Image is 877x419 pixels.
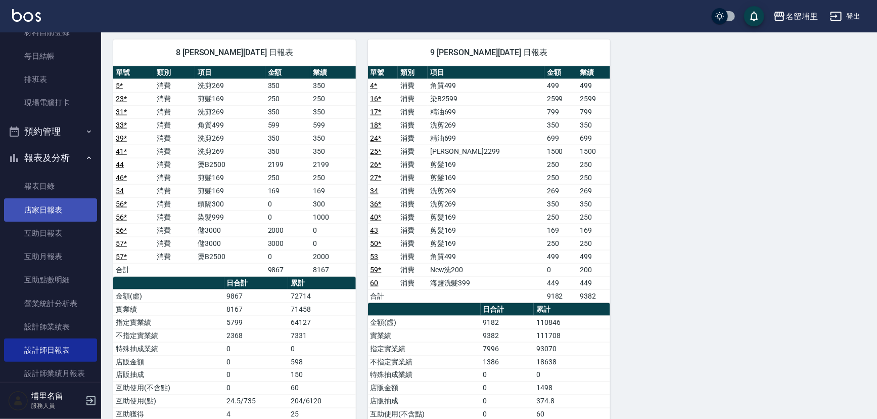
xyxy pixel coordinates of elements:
[265,132,310,145] td: 350
[224,277,288,290] th: 日合計
[4,45,97,68] a: 每日結帳
[154,105,195,118] td: 消費
[368,316,481,329] td: 金額(虛)
[31,401,82,410] p: 服務人員
[8,391,28,411] img: Person
[544,105,577,118] td: 799
[428,197,544,211] td: 洗剪269
[368,395,481,408] td: 店販抽成
[310,158,356,171] td: 2199
[113,66,356,277] table: a dense table
[428,118,544,132] td: 洗剪269
[534,303,610,316] th: 累計
[154,184,195,197] td: 消費
[481,316,534,329] td: 9182
[544,79,577,92] td: 499
[310,132,356,145] td: 350
[265,184,310,197] td: 169
[288,277,356,290] th: 累計
[398,92,428,105] td: 消費
[428,79,544,92] td: 角質499
[577,66,610,79] th: 業績
[544,92,577,105] td: 2599
[544,132,577,145] td: 699
[368,342,481,355] td: 指定實業績
[368,368,481,382] td: 特殊抽成業績
[154,66,195,79] th: 類別
[195,211,265,224] td: 染髮999
[398,250,428,263] td: 消費
[428,132,544,145] td: 精油699
[195,132,265,145] td: 洗剪269
[195,66,265,79] th: 項目
[310,237,356,250] td: 0
[4,198,97,222] a: 店家日報表
[428,224,544,237] td: 剪髮169
[195,92,265,105] td: 剪髮169
[577,145,610,158] td: 1500
[398,211,428,224] td: 消費
[544,263,577,276] td: 0
[288,303,356,316] td: 71458
[113,329,224,342] td: 不指定實業績
[265,197,310,211] td: 0
[481,355,534,368] td: 1386
[428,145,544,158] td: [PERSON_NAME]2299
[288,382,356,395] td: 60
[310,79,356,92] td: 350
[288,289,356,303] td: 72714
[826,7,865,26] button: 登出
[371,187,379,195] a: 34
[265,105,310,118] td: 350
[195,224,265,237] td: 儲3000
[4,222,97,245] a: 互助日報表
[481,329,534,342] td: 9382
[224,355,288,368] td: 0
[428,171,544,184] td: 剪髮169
[4,315,97,339] a: 設計師業績表
[544,145,577,158] td: 1500
[310,224,356,237] td: 0
[577,132,610,145] td: 699
[113,289,224,303] td: 金額(虛)
[577,118,610,132] td: 350
[154,132,195,145] td: 消費
[428,237,544,250] td: 剪髮169
[4,362,97,385] a: 設計師業績月報表
[481,303,534,316] th: 日合計
[428,105,544,118] td: 精油699
[265,211,310,224] td: 0
[544,158,577,171] td: 250
[310,66,356,79] th: 業績
[4,292,97,315] a: 營業統計分析表
[310,145,356,158] td: 350
[398,105,428,118] td: 消費
[398,145,428,158] td: 消費
[310,105,356,118] td: 350
[265,171,310,184] td: 250
[534,382,610,395] td: 1498
[4,245,97,268] a: 互助月報表
[113,316,224,329] td: 指定實業績
[481,342,534,355] td: 7996
[224,382,288,395] td: 0
[428,66,544,79] th: 項目
[577,289,610,303] td: 9382
[113,303,224,316] td: 實業績
[31,391,82,401] h5: 埔里名留
[428,158,544,171] td: 剪髮169
[481,395,534,408] td: 0
[398,197,428,211] td: 消費
[544,184,577,197] td: 269
[398,158,428,171] td: 消費
[544,289,577,303] td: 9182
[154,171,195,184] td: 消費
[368,355,481,368] td: 不指定實業績
[534,395,610,408] td: 374.8
[577,171,610,184] td: 250
[224,316,288,329] td: 5799
[113,368,224,382] td: 店販抽成
[224,342,288,355] td: 0
[398,132,428,145] td: 消費
[481,382,534,395] td: 0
